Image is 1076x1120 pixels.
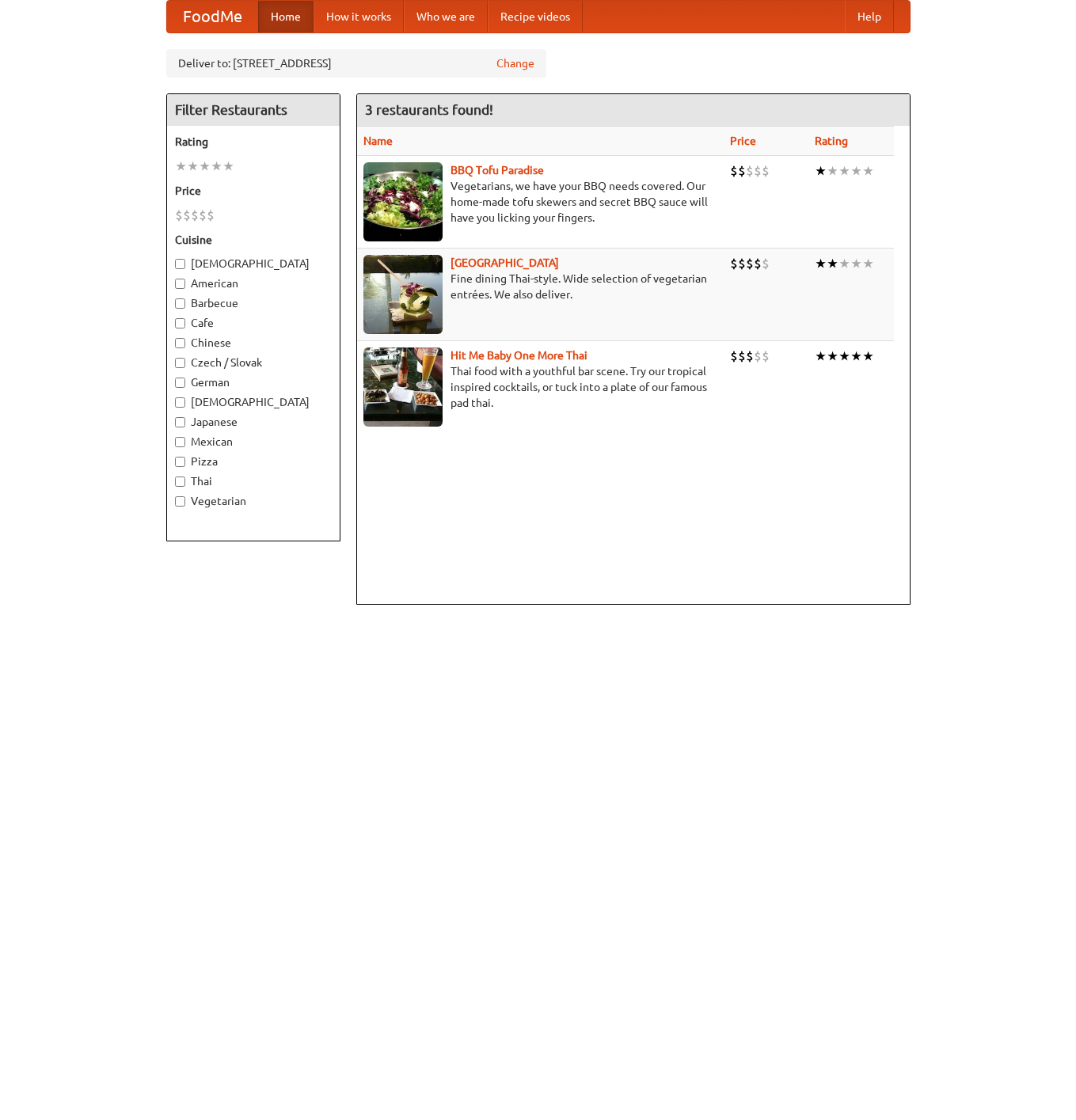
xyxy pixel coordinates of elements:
[222,158,234,175] li: ★
[175,315,332,331] label: Cafe
[363,178,718,226] p: Vegetarians, we have your BBQ needs covered. Our home-made tofu skewers and secret BBQ sauce will...
[258,1,314,32] a: Home
[845,1,894,32] a: Help
[730,162,738,180] li: $
[175,378,185,388] input: German
[175,358,185,368] input: Czech / Slovak
[762,162,770,180] li: $
[762,255,770,272] li: $
[175,207,183,224] li: $
[838,162,850,180] li: ★
[746,347,754,365] li: $
[175,318,185,328] input: Cafe
[175,275,332,291] label: American
[175,473,332,489] label: Thai
[175,256,332,271] label: [DEMOGRAPHIC_DATA]
[746,255,754,272] li: $
[738,347,746,365] li: $
[175,183,332,199] h5: Price
[827,347,838,365] li: ★
[175,437,185,447] input: Mexican
[166,49,546,78] div: Deliver to: [STREET_ADDRESS]
[815,162,827,180] li: ★
[175,394,332,410] label: [DEMOGRAPHIC_DATA]
[754,255,762,272] li: $
[175,279,185,289] input: American
[365,102,493,117] ng-pluralize: 3 restaurants found!
[175,496,185,507] input: Vegetarian
[175,134,332,150] h5: Rating
[827,255,838,272] li: ★
[404,1,488,32] a: Who we are
[199,207,207,224] li: $
[363,135,393,147] a: Name
[730,255,738,272] li: $
[862,255,874,272] li: ★
[175,158,187,175] li: ★
[488,1,583,32] a: Recipe videos
[862,347,874,365] li: ★
[167,1,258,32] a: FoodMe
[862,162,874,180] li: ★
[191,207,199,224] li: $
[850,162,862,180] li: ★
[754,162,762,180] li: $
[738,255,746,272] li: $
[175,434,332,450] label: Mexican
[363,271,718,302] p: Fine dining Thai-style. Wide selection of vegetarian entrées. We also deliver.
[175,457,185,467] input: Pizza
[850,347,862,365] li: ★
[827,162,838,180] li: ★
[175,476,185,487] input: Thai
[363,363,718,411] p: Thai food with a youthful bar scene. Try our tropical inspired cocktails, or tuck into a plate of...
[207,207,215,224] li: $
[363,347,443,427] img: babythai.jpg
[762,347,770,365] li: $
[175,335,332,351] label: Chinese
[175,397,185,408] input: [DEMOGRAPHIC_DATA]
[183,207,191,224] li: $
[175,355,332,370] label: Czech / Slovak
[496,55,534,71] a: Change
[730,135,756,147] a: Price
[175,232,332,248] h5: Cuisine
[850,255,862,272] li: ★
[815,255,827,272] li: ★
[815,347,827,365] li: ★
[199,158,211,175] li: ★
[175,414,332,430] label: Japanese
[754,347,762,365] li: $
[363,255,443,334] img: satay.jpg
[451,164,544,177] a: BBQ Tofu Paradise
[451,349,587,362] a: Hit Me Baby One More Thai
[175,295,332,311] label: Barbecue
[746,162,754,180] li: $
[815,135,848,147] a: Rating
[175,259,185,269] input: [DEMOGRAPHIC_DATA]
[175,298,185,309] input: Barbecue
[838,347,850,365] li: ★
[314,1,404,32] a: How it works
[838,255,850,272] li: ★
[363,162,443,241] img: tofuparadise.jpg
[167,94,340,126] h4: Filter Restaurants
[175,417,185,427] input: Japanese
[175,493,332,509] label: Vegetarian
[451,256,559,269] a: [GEOGRAPHIC_DATA]
[175,454,332,469] label: Pizza
[175,338,185,348] input: Chinese
[211,158,222,175] li: ★
[175,374,332,390] label: German
[730,347,738,365] li: $
[187,158,199,175] li: ★
[738,162,746,180] li: $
